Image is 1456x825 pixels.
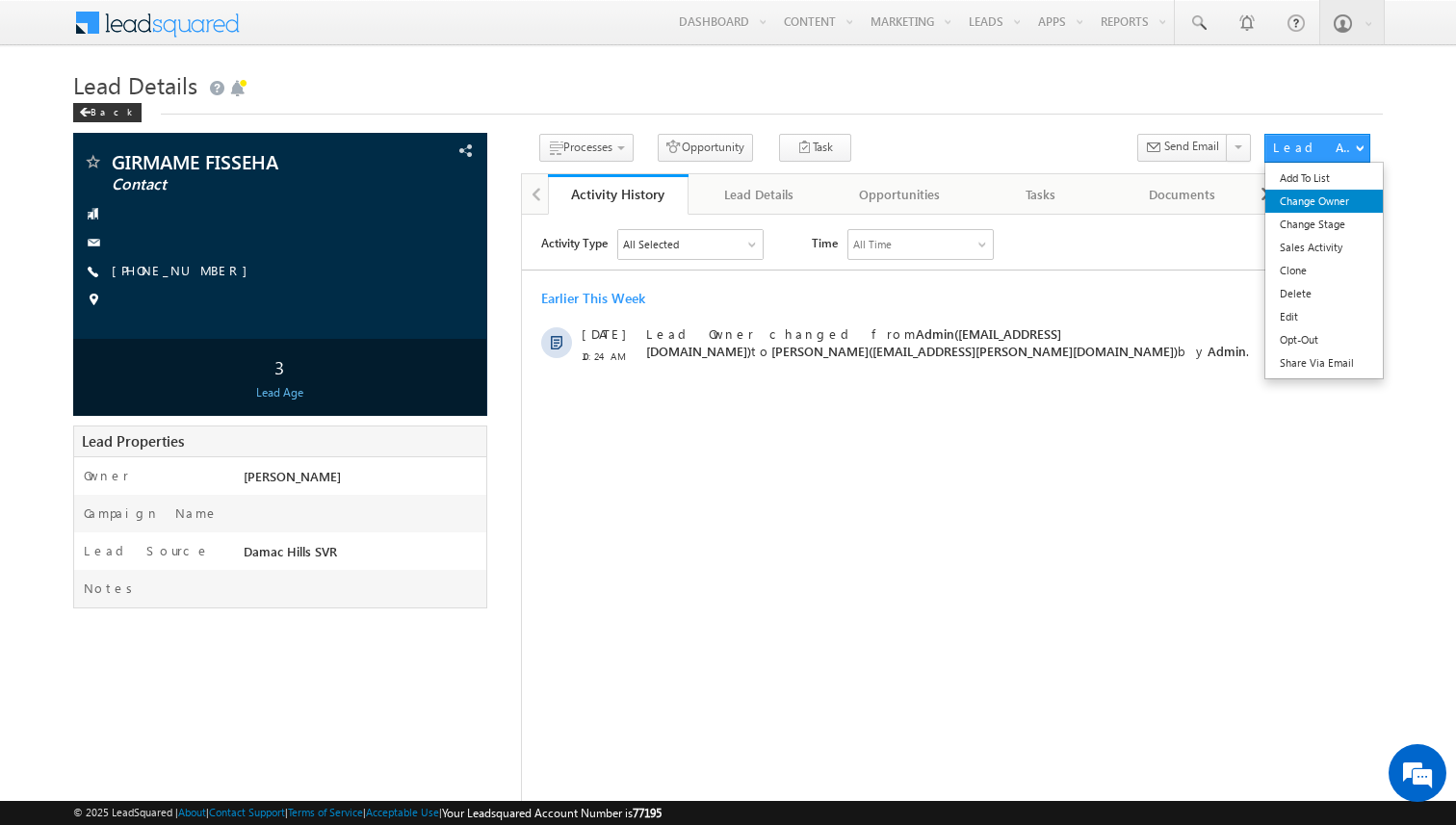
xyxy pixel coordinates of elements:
a: Opportunities [830,174,972,215]
span: Admin [686,128,724,144]
a: Contact Support [209,806,285,818]
a: Lead Details [689,174,830,215]
div: Lead Details [704,183,813,206]
span: [PERSON_NAME]([EMAIL_ADDRESS][PERSON_NAME][DOMAIN_NAME]) [249,128,656,144]
div: Back [73,103,142,122]
div: All Selected [101,21,157,39]
span: [PHONE_NUMBER] [112,262,257,281]
a: Documents [1112,174,1254,215]
button: Send Email [1137,134,1228,162]
div: Tasks [986,183,1095,206]
a: Change Stage [1265,213,1383,236]
div: Earlier This Week [19,75,123,92]
div: Opportunities [845,183,954,206]
button: Opportunity [658,134,753,162]
span: GIRMAME FISSEHA [112,152,369,171]
span: Time [290,14,316,43]
span: [DATE] [60,111,103,128]
div: 3 [78,348,481,384]
a: Back [73,102,151,118]
button: Task [779,134,851,162]
span: Activity Type [19,14,86,43]
span: 77195 [633,806,662,820]
label: Lead Source [84,542,210,559]
span: Admin([EMAIL_ADDRESS][DOMAIN_NAME]) [124,111,539,144]
button: Processes [539,134,634,162]
span: Processes [563,140,612,154]
a: Clone [1265,259,1383,282]
a: Opt-Out [1265,328,1383,351]
span: Send Email [1164,138,1219,155]
button: Lead Actions [1264,134,1370,163]
div: All Selected [96,15,241,44]
a: Change Owner [1265,190,1383,213]
div: Activity History [562,185,675,203]
span: 10:24 AM [60,133,117,150]
div: All Time [331,21,370,39]
span: © 2025 LeadSquared | | | | | [73,804,662,822]
div: Lead Age [78,384,481,401]
a: Acceptable Use [366,806,439,818]
a: Tasks [971,174,1112,215]
label: Notes [84,580,140,597]
span: Lead Owner changed from to by . [124,111,727,144]
span: [PERSON_NAME] [244,468,341,484]
a: Sales Activity [1265,236,1383,259]
a: Edit [1265,305,1383,328]
span: Your Leadsquared Account Number is [442,806,662,820]
span: Lead Details [73,69,197,100]
a: Delete [1265,282,1383,305]
a: About [178,806,206,818]
div: Documents [1128,183,1236,206]
span: Lead Properties [82,431,184,451]
span: Contact [112,175,369,194]
a: Terms of Service [288,806,363,818]
div: Lead Actions [1273,139,1355,156]
label: Owner [84,467,129,484]
div: Damac Hills SVR [239,542,486,569]
a: Add To List [1265,167,1383,190]
label: Campaign Name [84,504,219,522]
a: Share Via Email [1265,351,1383,374]
a: Activity History [548,174,689,215]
